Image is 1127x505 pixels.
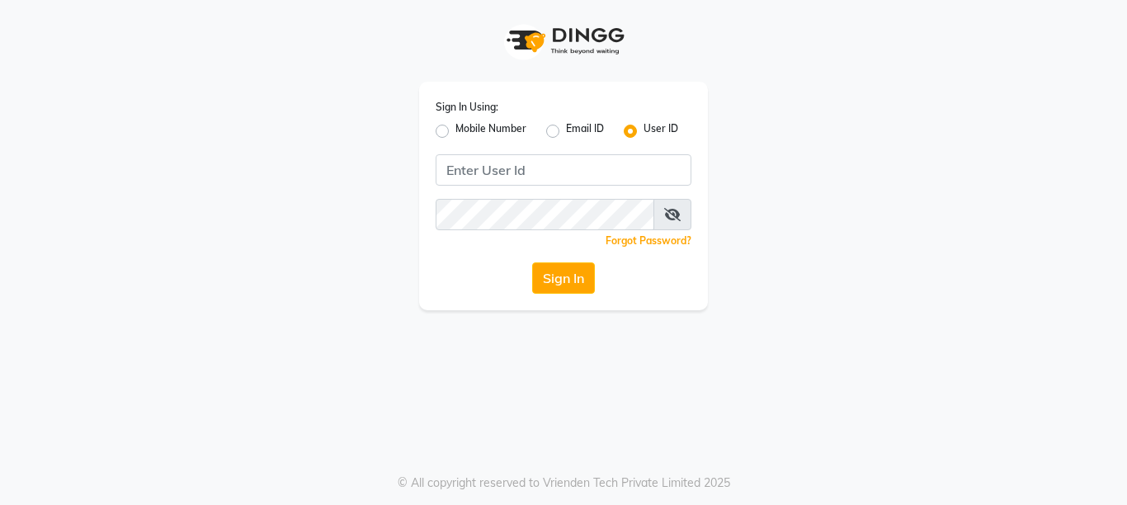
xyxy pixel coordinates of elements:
input: Username [436,154,691,186]
a: Forgot Password? [606,234,691,247]
label: Sign In Using: [436,100,498,115]
label: User ID [644,121,678,141]
button: Sign In [532,262,595,294]
input: Username [436,199,654,230]
img: logo1.svg [497,17,630,65]
label: Email ID [566,121,604,141]
label: Mobile Number [455,121,526,141]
